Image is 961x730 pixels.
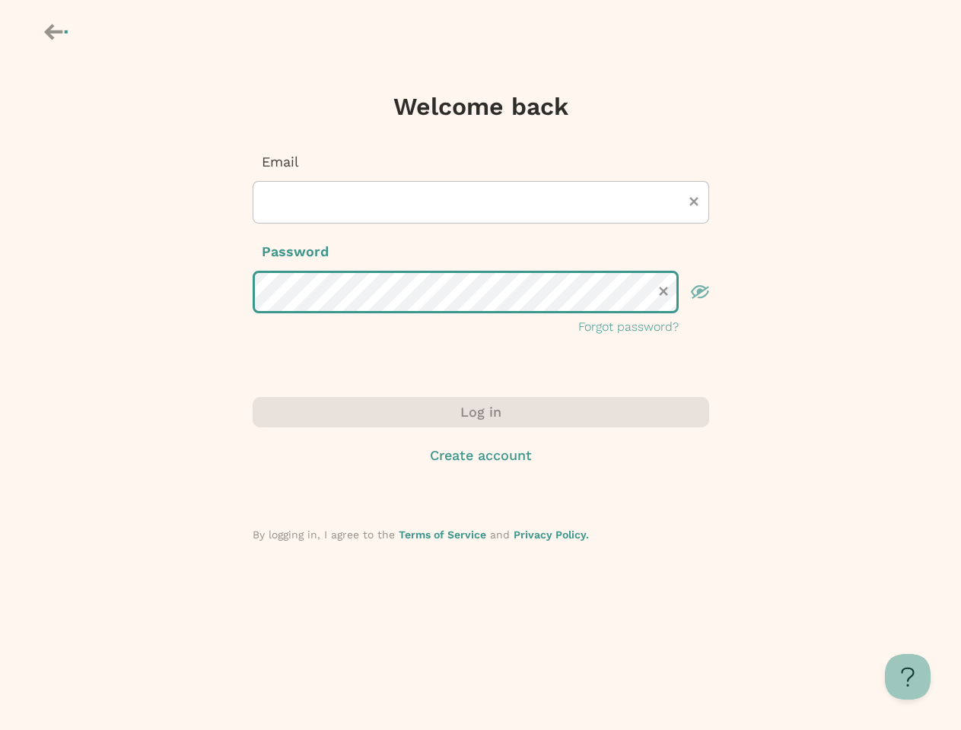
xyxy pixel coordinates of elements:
a: Terms of Service [399,528,486,541]
span: By logging in, I agree to the and [253,528,589,541]
button: Forgot password? [578,318,679,336]
p: Email [253,152,709,172]
iframe: Toggle Customer Support [885,654,931,700]
p: Password [253,242,709,262]
button: Create account [253,446,709,465]
a: Privacy Policy. [514,528,589,541]
h1: Welcome back [393,91,568,122]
